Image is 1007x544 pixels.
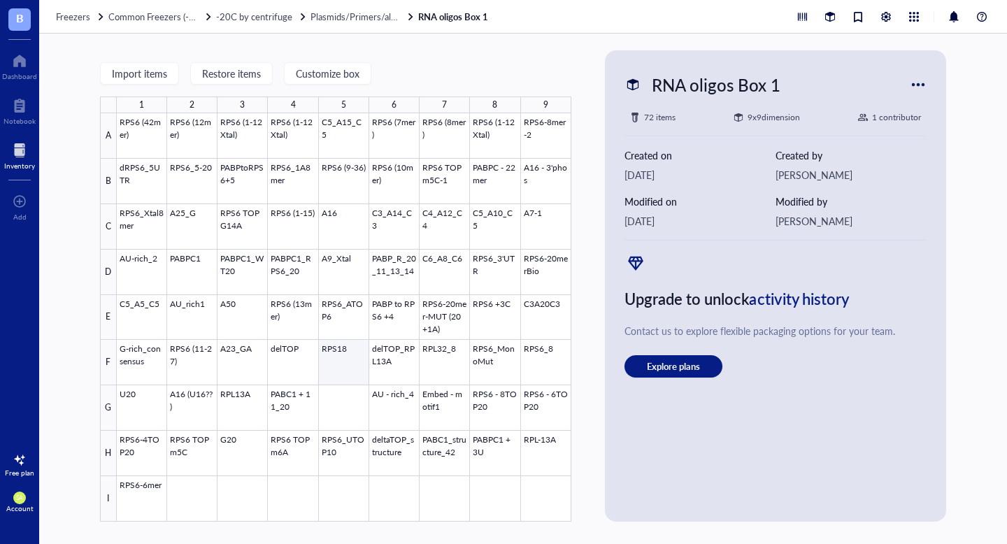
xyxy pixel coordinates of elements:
div: D [100,250,117,295]
div: A [100,113,117,159]
button: Explore plans [624,355,722,378]
div: 3 [240,96,245,113]
button: Customize box [284,62,371,85]
div: 1 contributor [872,110,921,124]
div: Inventory [4,162,35,170]
div: RNA oligos Box 1 [645,70,787,99]
div: F [100,340,117,385]
div: Dashboard [2,72,37,80]
span: Restore items [202,68,261,79]
a: Common Freezers (-20C &-80C) [108,10,213,23]
div: Created on [624,148,776,163]
div: [DATE] [624,213,776,229]
div: 6 [392,96,397,113]
div: [DATE] [624,167,776,182]
div: E [100,295,117,341]
div: Notebook [3,117,36,125]
div: Account [6,504,34,513]
button: Restore items [190,62,273,85]
a: Freezers [56,10,106,23]
span: Explore plans [647,360,700,373]
a: -20C by centrifugePlasmids/Primers/all things nucleic acid [216,10,415,23]
div: [PERSON_NAME] [776,167,927,182]
span: SA [16,494,23,501]
div: Free plan [5,468,34,477]
div: Contact us to explore flexible packaging options for your team. [624,323,927,338]
div: Created by [776,148,927,163]
div: I [100,476,117,522]
div: Upgrade to unlock [624,285,927,312]
div: 7 [442,96,447,113]
a: RNA oligos Box 1 [418,10,491,23]
span: activity history [749,287,849,310]
a: Dashboard [2,50,37,80]
div: 2 [190,96,194,113]
div: 8 [492,96,497,113]
div: 1 [139,96,144,113]
span: B [16,9,24,27]
div: 5 [341,96,346,113]
span: Import items [112,68,167,79]
div: C [100,204,117,250]
div: 4 [291,96,296,113]
div: Modified by [776,194,927,209]
div: 9 x 9 dimension [748,110,800,124]
span: Freezers [56,10,90,23]
a: Notebook [3,94,36,125]
div: [PERSON_NAME] [776,213,927,229]
div: 72 items [644,110,676,124]
div: H [100,431,117,476]
div: 9 [543,96,548,113]
a: Inventory [4,139,35,170]
span: Plasmids/Primers/all things nucleic acid [310,10,466,23]
div: B [100,159,117,204]
div: Modified on [624,194,776,209]
span: Common Freezers (-20C &-80C) [108,10,238,23]
span: -20C by centrifuge [216,10,292,23]
button: Import items [100,62,179,85]
div: G [100,385,117,431]
span: Customize box [296,68,359,79]
div: Add [13,213,27,221]
a: Explore plans [624,355,927,378]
